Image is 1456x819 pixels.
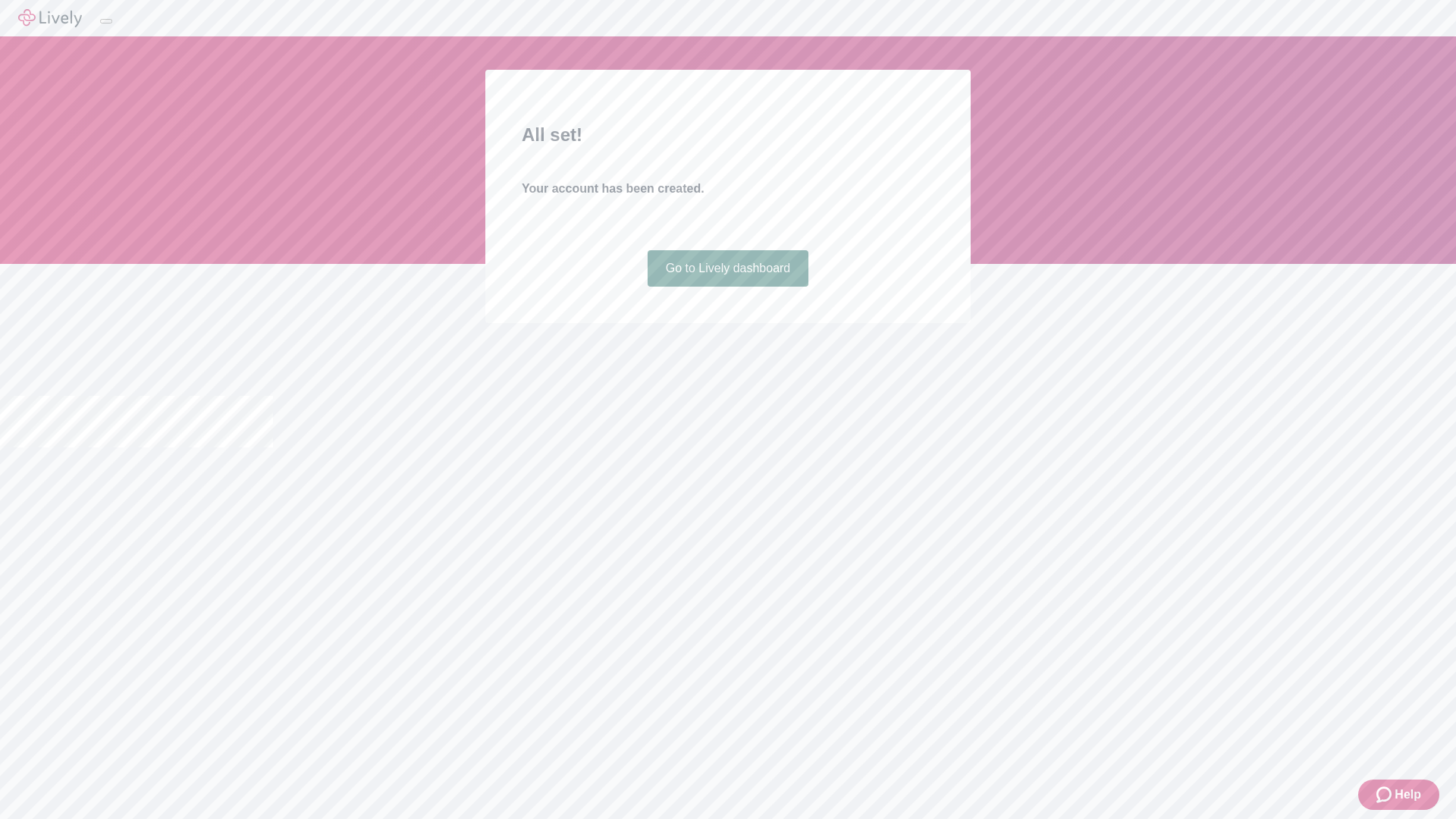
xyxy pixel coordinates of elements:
[18,9,82,27] img: Lively
[1358,780,1439,810] button: Zendesk support iconHelp
[100,19,112,24] button: Log out
[1395,786,1421,804] span: Help
[522,180,934,198] h4: Your account has been created.
[522,121,934,149] h2: All set!
[648,250,809,287] a: Go to Lively dashboard
[1376,786,1395,804] svg: Zendesk support icon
